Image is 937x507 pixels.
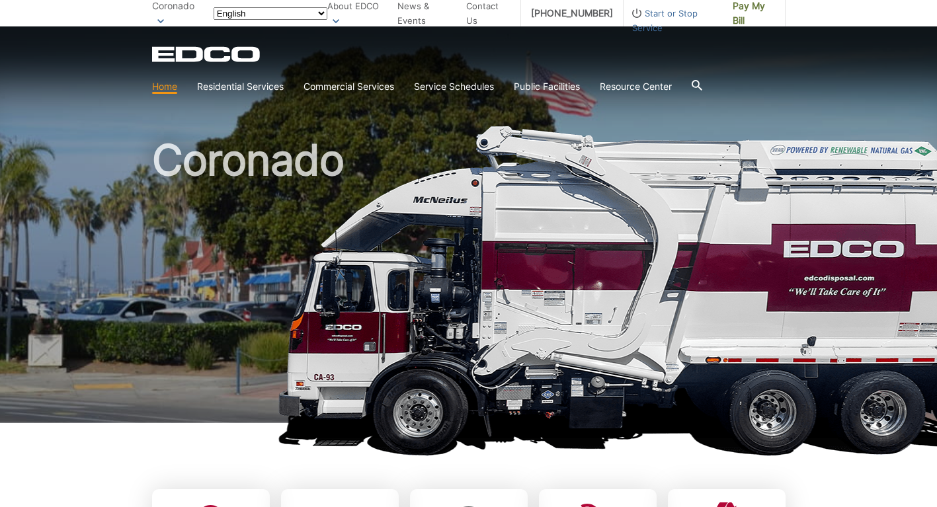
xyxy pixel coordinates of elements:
a: Service Schedules [414,79,494,94]
a: EDCD logo. Return to the homepage. [152,46,262,62]
h1: Coronado [152,139,786,429]
a: Home [152,79,177,94]
select: Select a language [214,7,327,20]
a: Resource Center [600,79,672,94]
a: Public Facilities [514,79,580,94]
a: Commercial Services [304,79,394,94]
a: Residential Services [197,79,284,94]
